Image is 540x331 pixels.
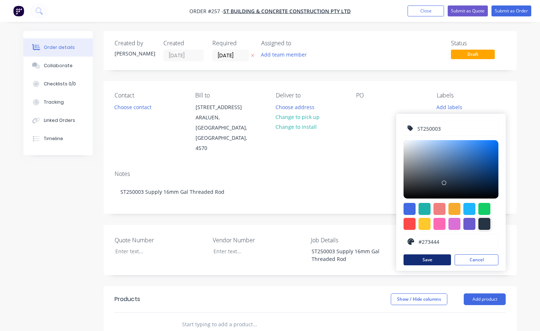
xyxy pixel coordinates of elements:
div: #f08080 [433,203,445,215]
button: Collaborate [23,57,93,75]
button: Add product [464,293,506,305]
button: Choose contact [111,102,155,112]
div: #273444 [478,218,490,230]
a: ST Building & Concrete Construction PTY LTD [223,8,351,15]
div: Deliver to [276,92,345,99]
button: Submit as Order [491,5,531,16]
div: #ff4949 [404,218,416,230]
img: Factory [13,5,24,16]
div: PO [356,92,425,99]
div: Order details [44,44,75,51]
button: Linked Orders [23,111,93,130]
div: #6a5acd [463,218,475,230]
button: Cancel [455,254,498,265]
label: Job Details [311,236,402,245]
button: Save [404,254,451,265]
div: Linked Orders [44,117,75,124]
div: [PERSON_NAME] [115,50,155,57]
button: Add team member [261,50,311,59]
label: Vendor Number [213,236,304,245]
button: Checklists 0/0 [23,75,93,93]
span: Draft [451,50,495,59]
div: #f6ab2f [448,203,460,215]
button: Tracking [23,93,93,111]
span: Order #257 - [189,8,223,15]
div: #ffc82c [418,218,431,230]
div: #1fb6ff [463,203,475,215]
div: [STREET_ADDRESS] [196,102,256,112]
button: Change to install [271,122,320,132]
div: Created [163,40,204,47]
div: Created by [115,40,155,47]
div: Labels [437,92,506,99]
div: ST250003 Supply 16mm Gal Threaded Rod [115,181,506,203]
div: Timeline [44,135,63,142]
button: Show / Hide columns [391,293,447,305]
button: Submit as Quote [448,5,488,16]
button: Add team member [257,50,311,59]
button: Timeline [23,130,93,148]
div: Required [212,40,252,47]
input: Enter label name... [417,122,494,135]
div: #20b2aa [418,203,431,215]
div: #13ce66 [478,203,490,215]
div: Products [115,295,140,304]
div: Status [451,40,506,47]
button: Order details [23,38,93,57]
div: #4169e1 [404,203,416,215]
div: #ff69b4 [433,218,445,230]
div: Bill to [195,92,264,99]
div: ARALUEN, [GEOGRAPHIC_DATA], [GEOGRAPHIC_DATA], 4570 [196,112,256,153]
div: Assigned to [261,40,334,47]
div: Checklists 0/0 [44,81,76,87]
div: Tracking [44,99,64,105]
button: Change to pick up [271,112,323,122]
div: Contact [115,92,184,99]
div: ST250003 Supply 16mm Gal Threaded Rod [306,246,397,264]
div: Collaborate [44,62,73,69]
label: Quote Number [115,236,206,245]
div: [STREET_ADDRESS]ARALUEN, [GEOGRAPHIC_DATA], [GEOGRAPHIC_DATA], 4570 [189,102,262,154]
button: Add labels [433,102,466,112]
div: #da70d6 [448,218,460,230]
button: Choose address [271,102,318,112]
div: Notes [115,170,506,177]
button: Close [408,5,444,16]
